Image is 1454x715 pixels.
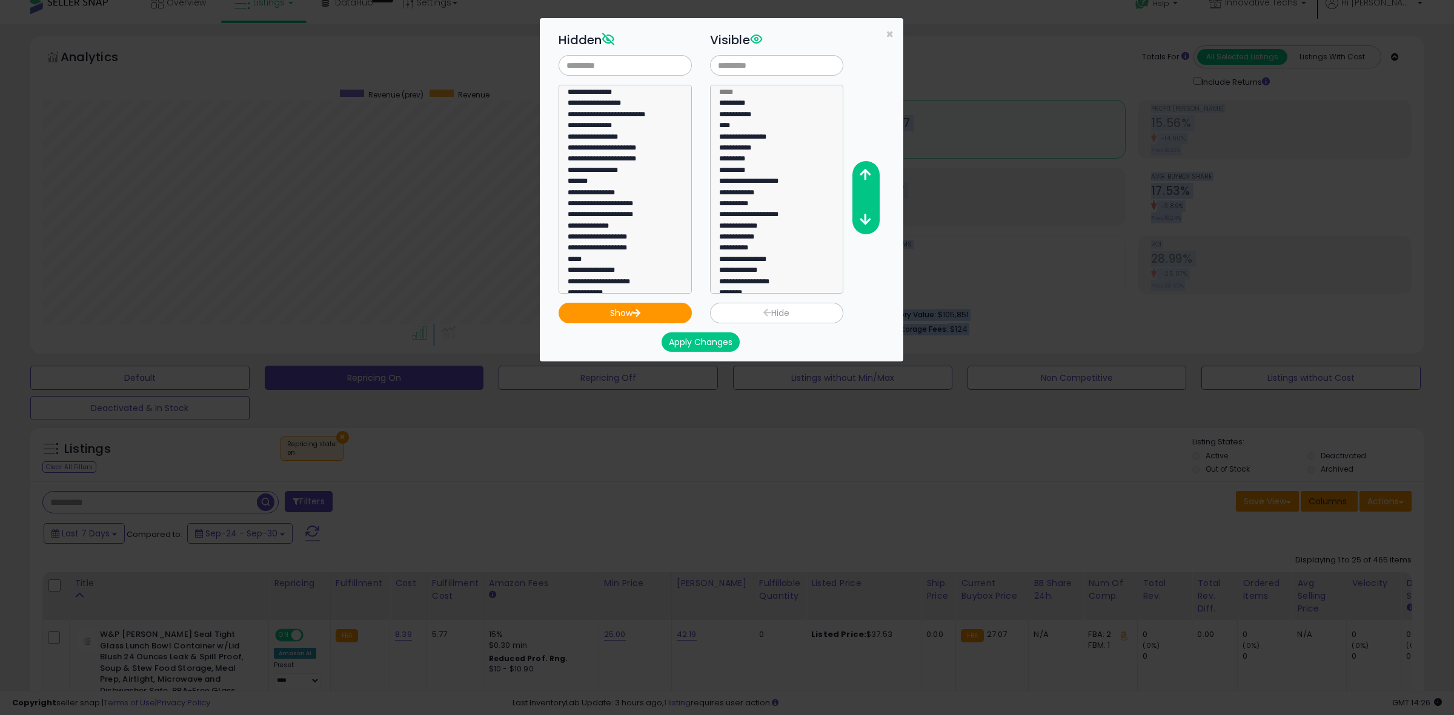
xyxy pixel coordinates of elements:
button: Show [559,303,692,323]
h3: Visible [710,31,843,49]
span: × [886,25,894,43]
button: Hide [710,303,843,323]
button: Apply Changes [662,332,740,352]
h3: Hidden [559,31,692,49]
